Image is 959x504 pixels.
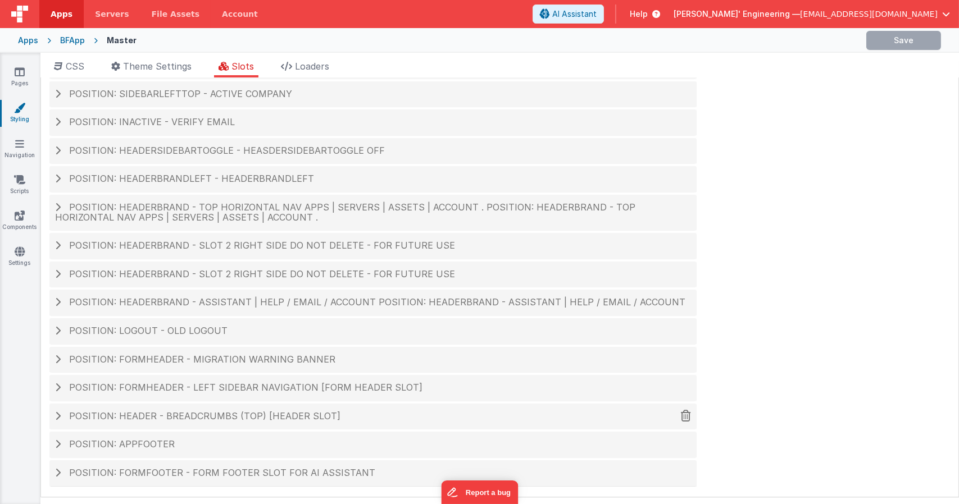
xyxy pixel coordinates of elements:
[866,31,941,50] button: Save
[69,382,422,393] span: Position: formHeader - Left Sidebar Navigation [form header slot]
[69,116,235,127] span: Position: inactive - Verify Email
[674,8,800,20] span: [PERSON_NAME]' Engineering —
[69,410,340,421] span: Position: header - breadcrumbs (top) [header slot]
[51,8,72,20] span: Apps
[69,88,292,99] span: Position: sidebarLeftTop - Active Company
[69,173,314,184] span: Position: headerBrandLeft - headerBrandleft
[552,8,597,20] span: AI Assistant
[69,438,175,450] span: Position: appFooter
[800,8,938,20] span: [EMAIL_ADDRESS][DOMAIN_NAME]
[69,467,375,478] span: Position: formFooter - form footer slot for ai assistant
[69,145,385,156] span: Position: headerSidebarToggle - heasderSideBarToggle OFF
[674,8,950,20] button: [PERSON_NAME]' Engineering — [EMAIL_ADDRESS][DOMAIN_NAME]
[60,35,85,46] div: BFApp
[231,61,254,72] span: Slots
[533,4,604,24] button: AI Assistant
[441,480,518,504] iframe: Marker.io feedback button
[69,296,685,308] span: Position: headerBrand - Assistant | Help / Email / Account Position: headerBrand - Assistant | He...
[55,201,635,223] span: Position: headerBrand - Top Horizontal Nav Apps | Servers | Assets | Account . Position: headerBr...
[95,8,129,20] span: Servers
[69,268,455,280] span: Position: headerBrand - slot 2 right side DO NOT DELETE - For future use
[66,61,84,72] span: CSS
[152,8,200,20] span: File Assets
[630,8,648,20] span: Help
[295,61,329,72] span: Loaders
[69,354,335,365] span: Position: formHeader - Migration warning banner
[18,35,38,46] div: Apps
[107,35,137,46] div: Master
[69,325,228,336] span: Position: logout - old logout
[123,61,192,72] span: Theme Settings
[69,240,455,251] span: Position: headerBrand - slot 2 right side DO NOT DELETE - For future use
